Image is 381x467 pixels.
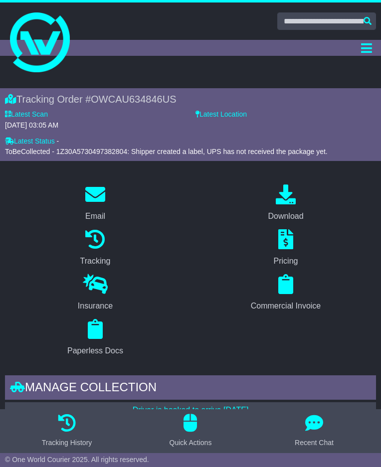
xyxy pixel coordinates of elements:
[61,315,130,360] a: Paperless Docs
[170,438,212,448] div: Quick Actions
[251,300,321,312] div: Commercial Invoice
[164,414,218,448] button: Quick Actions
[274,255,298,267] div: Pricing
[268,210,303,222] div: Download
[267,226,305,271] a: Pricing
[295,438,334,448] div: Recent Chat
[42,438,92,448] div: Tracking History
[5,456,149,464] span: © One World Courier 2025. All rights reserved.
[80,255,111,267] div: Tracking
[195,110,247,119] label: Latest Location
[36,414,98,448] button: Tracking History
[71,271,119,315] a: Insurance
[5,148,328,156] span: ToBeCollected - 1Z30A5730497382804: Shipper created a label, UPS has not received the package yet.
[357,40,376,56] button: Toggle navigation
[289,414,340,448] button: Recent Chat
[67,345,123,357] div: Paperless Docs
[85,210,105,222] div: Email
[78,300,113,312] div: Insurance
[5,121,58,129] span: [DATE] 03:05 AM
[5,93,376,105] div: Tracking Order #
[5,375,376,402] div: Manage collection
[5,110,48,119] label: Latest Scan
[261,181,310,226] a: Download
[91,94,176,105] span: OWCAU634846US
[244,271,327,315] a: Commercial Invoice
[11,405,370,424] p: Driver is booked to arrive [DATE] between 11:00 to 17:00
[74,226,117,271] a: Tracking
[57,137,59,146] span: -
[5,137,55,146] label: Latest Status
[79,181,112,226] a: Email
